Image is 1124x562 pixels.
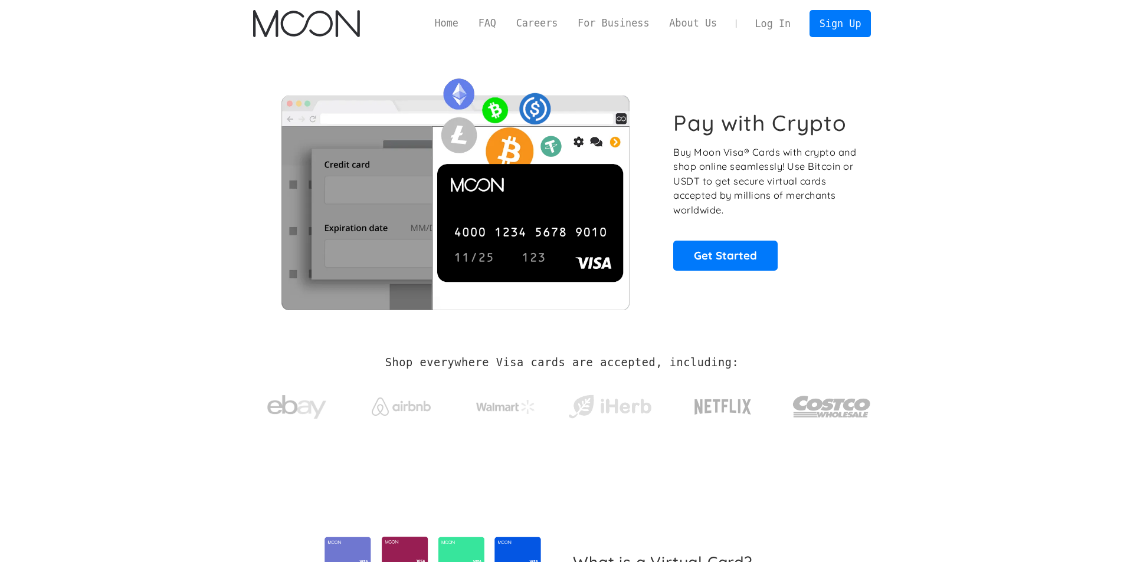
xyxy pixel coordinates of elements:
a: About Us [659,16,727,31]
a: Careers [506,16,568,31]
a: Sign Up [810,10,871,37]
a: Log In [745,11,801,37]
img: Moon Cards let you spend your crypto anywhere Visa is accepted. [253,70,657,310]
a: FAQ [468,16,506,31]
a: Get Started [673,241,778,270]
h1: Pay with Crypto [673,110,847,136]
a: Costco [792,373,871,435]
a: For Business [568,16,659,31]
a: iHerb [566,380,654,428]
img: Netflix [693,392,752,422]
a: Walmart [461,388,549,420]
img: Airbnb [372,397,431,416]
a: Airbnb [357,386,445,422]
img: Walmart [476,400,535,414]
img: Moon Logo [253,10,360,37]
a: Netflix [670,380,776,428]
img: Costco [792,384,871,429]
p: Buy Moon Visa® Cards with crypto and shop online seamlessly! Use Bitcoin or USDT to get secure vi... [673,145,858,218]
img: iHerb [566,392,654,422]
a: Home [425,16,468,31]
h2: Shop everywhere Visa cards are accepted, including: [385,356,739,369]
img: ebay [267,389,326,426]
a: home [253,10,360,37]
a: ebay [253,377,341,432]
